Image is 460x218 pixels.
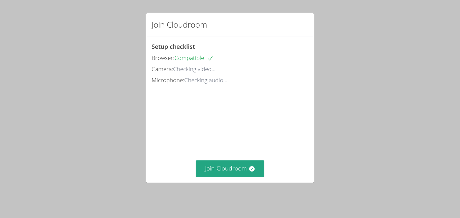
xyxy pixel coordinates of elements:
[152,19,207,31] h2: Join Cloudroom
[152,54,174,62] span: Browser:
[196,160,265,177] button: Join Cloudroom
[152,42,195,51] span: Setup checklist
[152,76,184,84] span: Microphone:
[152,65,173,73] span: Camera:
[173,65,216,73] span: Checking video...
[174,54,213,62] span: Compatible
[184,76,227,84] span: Checking audio...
